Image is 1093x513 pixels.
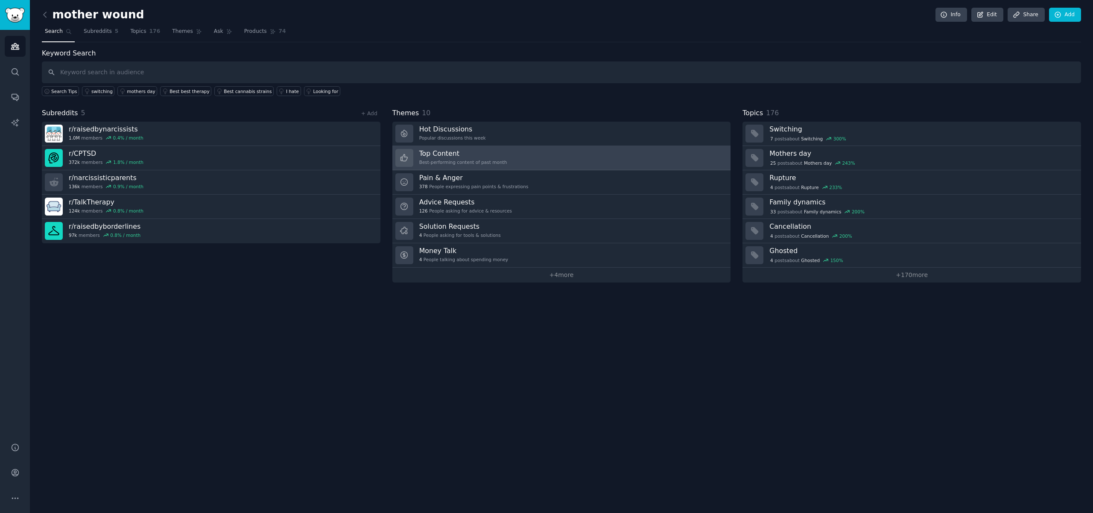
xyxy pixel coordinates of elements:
[422,109,430,117] span: 10
[833,136,846,142] div: 300 %
[1049,8,1081,22] a: Add
[45,198,63,216] img: TalkTherapy
[69,135,80,141] span: 1.0M
[42,8,144,22] h2: mother wound
[113,184,143,189] div: 0.9 % / month
[742,108,763,119] span: Topics
[224,88,272,94] div: Best cannabis strains
[392,108,419,119] span: Themes
[313,88,339,94] div: Looking for
[69,159,143,165] div: members
[419,125,486,134] h3: Hot Discussions
[113,208,143,214] div: 0.8 % / month
[419,256,422,262] span: 4
[392,195,731,219] a: Advice Requests126People asking for advice & resources
[42,146,380,170] a: r/CPTSD372kmembers1.8% / month
[127,25,163,42] a: Topics176
[69,208,143,214] div: members
[419,184,529,189] div: People expressing pain points & frustrations
[769,159,856,167] div: post s about
[69,232,140,238] div: members
[51,88,77,94] span: Search Tips
[241,25,289,42] a: Products74
[42,122,380,146] a: r/raisedbynarcissists1.0Mmembers0.4% / month
[392,219,731,243] a: Solution Requests4People asking for tools & solutions
[839,233,852,239] div: 200 %
[769,135,847,143] div: post s about
[419,232,501,238] div: People asking for tools & solutions
[115,28,119,35] span: 5
[113,159,143,165] div: 1.8 % / month
[770,136,773,142] span: 7
[279,28,286,35] span: 74
[149,28,161,35] span: 176
[419,222,501,231] h3: Solution Requests
[852,209,865,215] div: 200 %
[172,28,193,35] span: Themes
[742,219,1081,243] a: Cancellation4postsaboutCancellation200%
[742,268,1081,283] a: +170more
[935,8,967,22] a: Info
[419,198,512,207] h3: Advice Requests
[214,86,274,96] a: Best cannabis strains
[392,268,731,283] a: +4more
[42,61,1081,83] input: Keyword search in audience
[45,149,63,167] img: CPTSD
[127,88,155,94] div: mothers day
[742,243,1081,268] a: Ghosted4postsaboutGhosted150%
[419,149,507,158] h3: Top Content
[769,222,1075,231] h3: Cancellation
[770,160,776,166] span: 25
[769,173,1075,182] h3: Rupture
[769,256,844,264] div: post s about
[419,246,509,255] h3: Money Talk
[42,219,380,243] a: r/raisedbyborderlines97kmembers0.8% / month
[804,160,832,166] span: Mothers day
[1008,8,1044,22] a: Share
[830,257,843,263] div: 150 %
[742,122,1081,146] a: Switching7postsaboutSwitching300%
[392,243,731,268] a: Money Talk4People talking about spending money
[419,173,529,182] h3: Pain & Anger
[419,159,507,165] div: Best-performing content of past month
[804,209,841,215] span: Family dynamics
[419,184,428,189] span: 378
[419,256,509,262] div: People talking about spending money
[42,170,380,195] a: r/narcissisticparents136kmembers0.9% / month
[84,28,112,35] span: Subreddits
[42,86,79,96] button: Search Tips
[244,28,267,35] span: Products
[392,170,731,195] a: Pain & Anger378People expressing pain points & frustrations
[45,222,63,240] img: raisedbyborderlines
[69,198,143,207] h3: r/ TalkTherapy
[42,49,96,57] label: Keyword Search
[113,135,143,141] div: 0.4 % / month
[277,86,301,96] a: I hate
[419,232,422,238] span: 4
[392,122,731,146] a: Hot DiscussionsPopular discussions this week
[42,25,75,42] a: Search
[419,135,486,141] div: Popular discussions this week
[770,233,773,239] span: 4
[769,149,1075,158] h3: Mothers day
[69,149,143,158] h3: r/ CPTSD
[160,86,211,96] a: Best best therapy
[214,28,223,35] span: Ask
[117,86,157,96] a: mothers day
[110,232,140,238] div: 0.8 % / month
[801,184,818,190] span: Rupture
[392,146,731,170] a: Top ContentBest-performing content of past month
[419,208,428,214] span: 126
[842,160,855,166] div: 243 %
[42,195,380,219] a: r/TalkTherapy124kmembers0.8% / month
[211,25,235,42] a: Ask
[361,111,377,117] a: + Add
[69,135,143,141] div: members
[770,184,773,190] span: 4
[801,136,823,142] span: Switching
[769,198,1075,207] h3: Family dynamics
[130,28,146,35] span: Topics
[45,125,63,143] img: raisedbynarcissists
[69,232,77,238] span: 97k
[286,88,299,94] div: I hate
